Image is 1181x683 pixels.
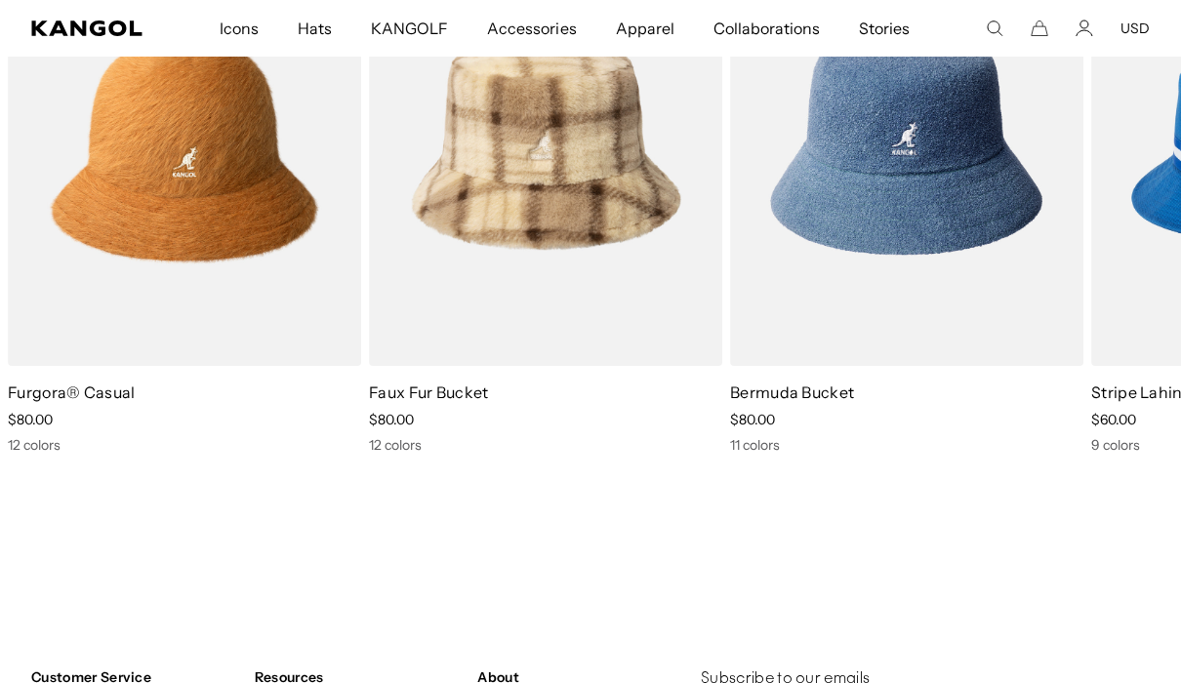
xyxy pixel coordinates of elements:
[730,436,1083,454] div: 11 colors
[369,436,722,454] div: 12 colors
[369,382,489,402] a: Faux Fur Bucket
[1031,20,1048,37] button: Cart
[1120,20,1150,37] button: USD
[986,20,1003,37] summary: Search here
[31,20,143,36] a: Kangol
[8,411,53,428] span: $80.00
[369,411,414,428] span: $80.00
[730,382,854,402] a: Bermuda Bucket
[1076,20,1093,37] a: Account
[8,436,361,454] div: 12 colors
[8,382,136,402] a: Furgora® Casual
[730,411,775,428] span: $80.00
[1091,411,1136,428] span: $60.00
